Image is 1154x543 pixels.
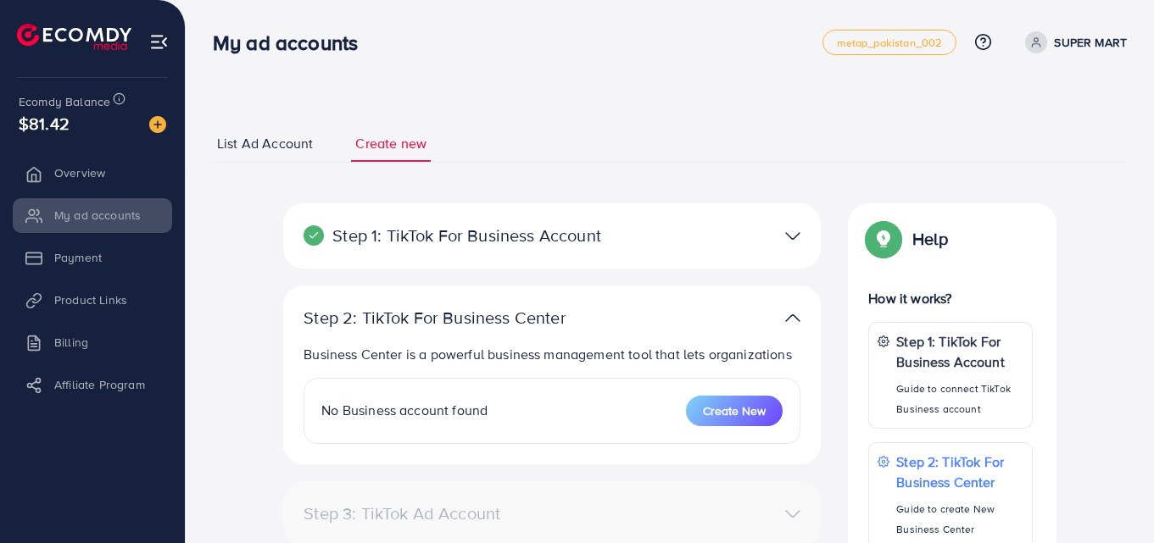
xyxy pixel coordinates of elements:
p: Step 2: TikTok For Business Center [304,308,626,328]
span: No Business account found [321,401,488,419]
p: Help [912,229,948,249]
span: Create new [355,134,426,153]
button: Create New [686,396,783,426]
p: Guide to create New Business Center [896,499,1023,540]
span: Ecomdy Balance [19,93,110,110]
p: Step 1: TikTok For Business Account [304,225,626,246]
p: Guide to connect TikTok Business account [896,379,1023,419]
img: image [149,116,166,133]
p: Step 2: TikTok For Business Center [896,452,1023,492]
span: List Ad Account [217,134,313,153]
p: SUPER MART [1054,32,1127,53]
img: TikTok partner [785,306,800,330]
span: metap_pakistan_002 [837,37,943,48]
p: How it works? [868,288,1033,308]
img: menu [149,32,169,52]
p: Business Center is a powerful business management tool that lets organizations [304,344,800,364]
img: logo [17,24,131,50]
a: SUPER MART [1018,31,1127,53]
img: TikTok partner [785,224,800,248]
p: Step 1: TikTok For Business Account [896,331,1023,372]
span: Create New [703,402,766,419]
h3: My ad accounts [213,30,371,55]
a: metap_pakistan_002 [822,30,957,55]
span: $81.42 [19,111,70,136]
img: Popup guide [868,224,899,254]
